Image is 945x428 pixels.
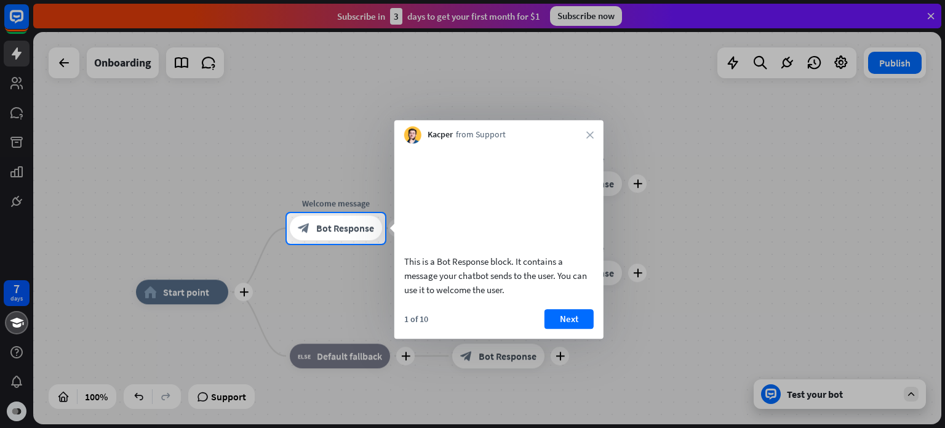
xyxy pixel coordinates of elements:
i: block_bot_response [298,222,310,235]
div: This is a Bot Response block. It contains a message your chatbot sends to the user. You can use i... [404,254,594,297]
div: 1 of 10 [404,313,428,325]
button: Next [544,309,594,329]
i: close [586,131,594,139]
span: from Support [456,129,506,141]
span: Bot Response [316,222,374,235]
span: Kacper [428,129,453,141]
